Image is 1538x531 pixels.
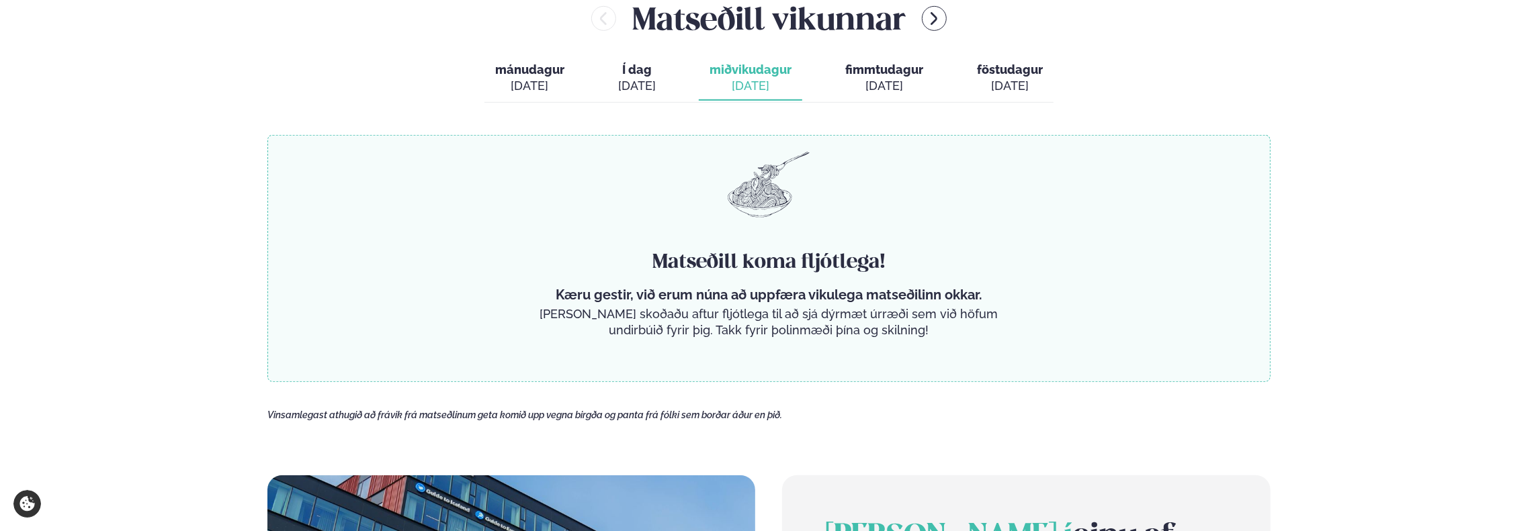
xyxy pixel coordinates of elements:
[534,306,1003,338] p: [PERSON_NAME] skoðaðu aftur fljótlega til að sjá dýrmæt úrræði sem við höfum undirbúið fyrir þig....
[484,56,575,101] button: mánudagur [DATE]
[13,490,41,518] a: Cookie settings
[728,152,810,218] img: pasta
[267,409,782,420] span: Vinsamlegast athugið að frávik frá matseðlinum geta komið upp vegna birgða og panta frá fólki sem...
[977,78,1043,94] div: [DATE]
[710,78,792,94] div: [DATE]
[710,62,792,77] span: miðvikudagur
[699,56,802,101] button: miðvikudagur [DATE]
[845,78,923,94] div: [DATE]
[618,78,656,94] div: [DATE]
[607,56,667,101] button: Í dag [DATE]
[591,6,616,31] button: menu-btn-left
[534,249,1003,276] h4: Matseðill koma fljótlega!
[845,62,923,77] span: fimmtudagur
[495,78,564,94] div: [DATE]
[618,62,656,78] span: Í dag
[835,56,934,101] button: fimmtudagur [DATE]
[966,56,1054,101] button: föstudagur [DATE]
[534,287,1003,303] p: Kæru gestir, við erum núna að uppfæra vikulega matseðilinn okkar.
[922,6,947,31] button: menu-btn-right
[977,62,1043,77] span: föstudagur
[495,62,564,77] span: mánudagur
